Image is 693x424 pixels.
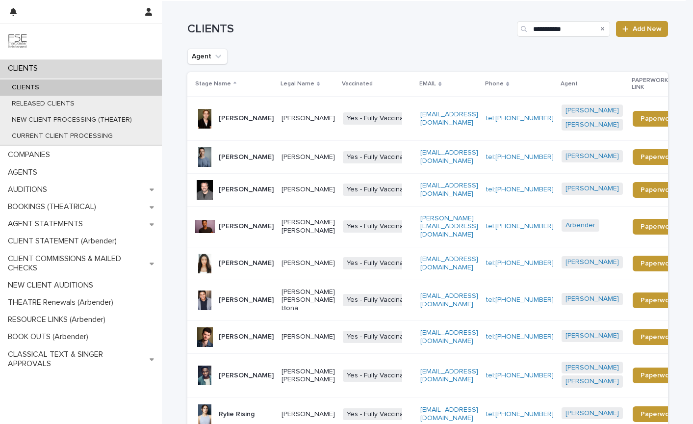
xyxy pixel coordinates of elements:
[4,64,46,73] p: CLIENTS
[4,202,104,212] p: BOOKINGS (THEATRICAL)
[565,221,595,230] a: Arbender
[219,259,274,267] p: [PERSON_NAME]
[641,223,675,230] span: Paperwork
[282,153,335,161] p: [PERSON_NAME]
[4,132,121,140] p: CURRENT CLIENT PROCESSING
[420,149,478,164] a: [EMAIL_ADDRESS][DOMAIN_NAME]
[4,237,125,246] p: CLIENT STATEMENT (Arbender)
[219,153,274,161] p: [PERSON_NAME]
[420,368,478,383] a: [EMAIL_ADDRESS][DOMAIN_NAME]
[633,406,683,422] a: Paperwork
[486,333,554,340] a: tel:[PHONE_NUMBER]
[4,150,58,159] p: COMPANIES
[8,32,27,52] img: 9JgRvJ3ETPGCJDhvPVA5
[4,254,150,273] p: CLIENT COMMISSIONS & MAILED CHECKS
[633,182,683,198] a: Paperwork
[219,371,274,380] p: [PERSON_NAME]
[565,364,619,372] a: [PERSON_NAME]
[282,333,335,341] p: [PERSON_NAME]
[486,411,554,418] a: tel:[PHONE_NUMBER]
[641,154,675,160] span: Paperwork
[641,186,675,193] span: Paperwork
[565,295,619,303] a: [PERSON_NAME]
[486,260,554,266] a: tel:[PHONE_NUMBER]
[343,112,418,125] span: Yes - Fully Vaccinated
[633,368,683,383] a: Paperwork
[343,331,418,343] span: Yes - Fully Vaccinated
[633,219,683,235] a: Paperwork
[4,219,91,229] p: AGENT STATEMENTS
[565,258,619,266] a: [PERSON_NAME]
[641,115,675,122] span: Paperwork
[282,259,335,267] p: [PERSON_NAME]
[4,168,45,177] p: AGENTS
[343,151,418,163] span: Yes - Fully Vaccinated
[561,79,578,89] p: Agent
[219,333,274,341] p: [PERSON_NAME]
[420,406,478,422] a: [EMAIL_ADDRESS][DOMAIN_NAME]
[641,297,675,304] span: Paperwork
[342,79,373,89] p: Vaccinated
[219,222,274,231] p: [PERSON_NAME]
[219,185,274,194] p: [PERSON_NAME]
[633,111,683,127] a: Paperwork
[420,292,478,308] a: [EMAIL_ADDRESS][DOMAIN_NAME]
[187,49,228,64] button: Agent
[4,116,140,124] p: NEW CLIENT PROCESSING (THEATER)
[641,372,675,379] span: Paperwork
[282,288,335,313] p: [PERSON_NAME] [PERSON_NAME] Bona
[4,298,121,307] p: THEATRE Renewals (Arbender)
[633,149,683,165] a: Paperwork
[420,256,478,271] a: [EMAIL_ADDRESS][DOMAIN_NAME]
[565,106,619,115] a: [PERSON_NAME]
[565,377,619,386] a: [PERSON_NAME]
[420,329,478,344] a: [EMAIL_ADDRESS][DOMAIN_NAME]
[4,332,96,342] p: BOOK OUTS (Arbender)
[343,408,418,421] span: Yes - Fully Vaccinated
[565,409,619,418] a: [PERSON_NAME]
[517,21,610,37] input: Search
[632,75,678,93] p: PAPERWORK LINK
[4,185,55,194] p: AUDITIONS
[420,215,478,238] a: [PERSON_NAME][EMAIL_ADDRESS][DOMAIN_NAME]
[486,372,554,379] a: tel:[PHONE_NUMBER]
[219,410,255,419] p: Rylie Rising
[486,115,554,122] a: tel:[PHONE_NUMBER]
[633,256,683,271] a: Paperwork
[343,370,418,382] span: Yes - Fully Vaccinated
[219,114,274,123] p: [PERSON_NAME]
[343,294,418,306] span: Yes - Fully Vaccinated
[641,260,675,267] span: Paperwork
[486,296,554,303] a: tel:[PHONE_NUMBER]
[219,296,274,304] p: [PERSON_NAME]
[565,332,619,340] a: [PERSON_NAME]
[486,223,554,230] a: tel:[PHONE_NUMBER]
[282,185,335,194] p: [PERSON_NAME]
[282,368,335,384] p: [PERSON_NAME] [PERSON_NAME]
[282,114,335,123] p: [PERSON_NAME]
[641,334,675,341] span: Paperwork
[4,350,150,369] p: CLASSICAL TEXT & SINGER APPROVALS
[485,79,504,89] p: Phone
[4,100,82,108] p: RELEASED CLIENTS
[486,186,554,193] a: tel:[PHONE_NUMBER]
[420,111,478,126] a: [EMAIL_ADDRESS][DOMAIN_NAME]
[4,281,101,290] p: NEW CLIENT AUDITIONS
[187,22,513,36] h1: CLIENTS
[633,329,683,345] a: Paperwork
[4,83,47,92] p: CLIENTS
[633,26,662,32] span: Add New
[343,220,418,233] span: Yes - Fully Vaccinated
[419,79,436,89] p: EMAIL
[486,154,554,160] a: tel:[PHONE_NUMBER]
[195,79,231,89] p: Stage Name
[641,411,675,418] span: Paperwork
[281,79,314,89] p: Legal Name
[343,257,418,269] span: Yes - Fully Vaccinated
[282,410,335,419] p: [PERSON_NAME]
[4,315,113,324] p: RESOURCE LINKS (Arbender)
[343,184,418,196] span: Yes - Fully Vaccinated
[565,185,619,193] a: [PERSON_NAME]
[565,121,619,129] a: [PERSON_NAME]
